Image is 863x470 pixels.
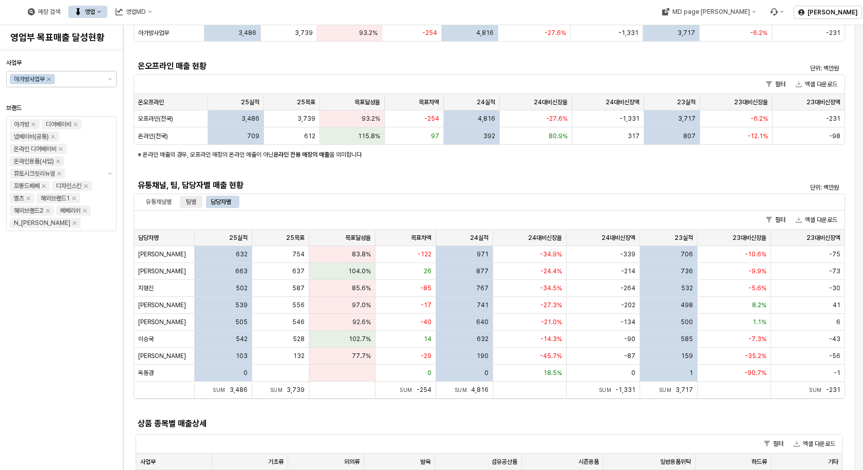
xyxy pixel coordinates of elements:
span: 767 [476,284,489,292]
div: 꼬똥드베베 [14,181,40,191]
span: -24.4% [540,267,562,275]
span: [PERSON_NAME] [138,250,186,258]
button: 필터 [762,214,790,226]
span: 709 [247,132,259,140]
span: 일반용품위탁 [660,458,691,466]
span: 3,717 [678,29,695,37]
span: 41 [833,301,840,309]
span: 190 [477,352,489,360]
div: Remove 디자인스킨 [84,184,88,188]
span: -27.6% [546,115,568,123]
span: -6.2% [751,115,768,123]
button: 엑셀 다운로드 [792,214,841,226]
div: Remove 온라인 디어베이비 [59,147,63,151]
div: Remove 꼬똥드베베 [42,184,46,188]
span: 목표차액 [419,98,439,106]
span: -87 [624,352,635,360]
span: -21.0% [541,318,562,326]
button: 매장 검색 [22,6,66,18]
div: 영업 [85,8,95,15]
span: 502 [236,284,248,292]
button: 제안 사항 표시 [104,117,116,231]
p: 단위: 백만원 [673,64,839,73]
button: 필터 [762,78,790,90]
span: 754 [292,250,305,258]
h4: 영업부 목표매출 달성현황 [10,32,112,43]
span: -264 [621,284,635,292]
span: -254 [424,115,439,123]
span: 532 [681,284,693,292]
span: Sum [213,387,230,393]
span: 25목표 [286,234,305,242]
span: 392 [483,132,495,140]
div: N_[PERSON_NAME] [14,218,70,228]
span: 317 [628,132,640,140]
div: 담당자별 [204,196,237,208]
span: 14 [424,335,431,343]
span: 0 [243,369,248,377]
span: 93.2% [359,29,378,37]
span: 4,816 [478,115,495,123]
span: 25실적 [241,98,259,106]
span: 93.2% [362,115,380,123]
span: -85 [420,284,431,292]
span: Sum [659,387,676,393]
span: 18.5% [543,369,562,377]
span: 612 [304,132,315,140]
span: 목표달성율 [354,98,380,106]
p: ※ 온라인 매출의 경우, 오프라인 매장의 온라인 매출이 아닌 을 의미합니다 [138,150,722,159]
span: 585 [681,335,693,343]
span: 632 [236,250,248,258]
span: 외의류 [344,458,360,466]
span: 사업부 [6,59,22,66]
span: 목표차액 [411,234,431,242]
button: 엑셀 다운로드 [790,438,839,450]
span: 23실적 [677,98,696,106]
span: 706 [681,250,693,258]
span: 온오프라인 [138,98,164,106]
strong: 온라인 전용 매장의 매출 [273,151,329,158]
div: 해외브랜드2 [14,205,44,216]
button: [PERSON_NAME] [794,6,862,19]
span: 목표달성율 [345,234,371,242]
div: 영업 [68,6,107,18]
div: Remove 디어베이비 [73,122,78,126]
span: -231 [826,386,840,393]
span: -17 [421,301,431,309]
span: 741 [477,301,489,309]
div: Remove 아가방사업부 [47,77,51,81]
span: 담당자명 [138,234,159,242]
span: -1,331 [620,115,640,123]
button: 필터 [760,438,787,450]
div: 냅베이비(공통) [14,131,49,142]
span: 103 [236,352,248,360]
span: 102.7% [349,335,371,343]
span: -34.5% [540,284,562,292]
span: 556 [292,301,305,309]
div: Remove 냅베이비(공통) [51,135,55,139]
span: 500 [681,318,693,326]
span: 587 [292,284,305,292]
span: -27.3% [540,301,562,309]
span: 24실적 [477,98,495,106]
span: 24대비신장액 [602,234,635,242]
span: 877 [476,267,489,275]
span: 1 [689,369,693,377]
span: [PERSON_NAME] [138,267,186,275]
div: 아가방사업부 [14,74,45,84]
span: 637 [292,267,305,275]
span: 3,486 [238,29,256,37]
div: 온라인 디어베이비 [14,144,57,154]
span: 85.6% [352,284,371,292]
span: 0 [484,369,489,377]
span: -56 [829,352,840,360]
span: 632 [477,335,489,343]
span: 3,717 [678,115,696,123]
span: -6.2% [750,29,767,37]
button: 영업MD [109,6,158,18]
span: [PERSON_NAME] [138,352,186,360]
span: Sum [455,387,472,393]
span: 24실적 [470,234,489,242]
